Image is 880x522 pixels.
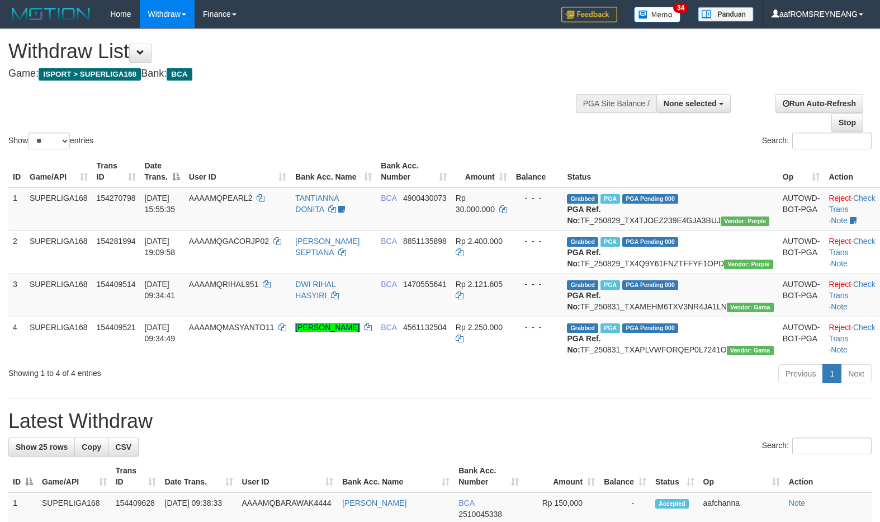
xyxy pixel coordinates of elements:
th: ID [8,156,25,187]
a: Note [831,216,848,225]
a: Reject [829,237,851,246]
td: SUPERLIGA168 [25,187,92,231]
span: Marked by aafmaleo [600,194,620,204]
th: Op: activate to sort column ascending [699,460,784,492]
input: Search: [792,133,872,149]
span: Rp 2.400.000 [456,237,503,246]
h4: Game: Bank: [8,68,575,79]
a: Reject [829,323,851,332]
td: 4 [8,317,25,360]
div: - - - [516,236,559,247]
td: · · [824,274,879,317]
span: PGA Pending [622,194,678,204]
td: AUTOWD-BOT-PGA [778,274,825,317]
a: 1 [822,364,841,383]
span: 154409521 [97,323,136,332]
a: [PERSON_NAME] [295,323,359,332]
span: Accepted [655,499,689,509]
a: Reject [829,280,851,289]
th: Date Trans.: activate to sort column descending [140,156,184,187]
span: Rp 30.000.000 [456,194,495,214]
td: · · [824,231,879,274]
span: Grabbed [567,194,598,204]
img: MOTION_logo.png [8,6,93,22]
label: Search: [762,133,872,149]
span: Vendor URL: https://trx31.1velocity.biz [727,346,774,355]
span: Marked by aafsoycanthlai [600,323,620,333]
span: ISPORT > SUPERLIGA168 [39,68,141,81]
b: PGA Ref. No: [567,334,600,354]
th: Date Trans.: activate to sort column ascending [160,460,238,492]
th: Op: activate to sort column ascending [778,156,825,187]
td: · · [824,187,879,231]
span: 34 [673,3,688,13]
td: AUTOWD-BOT-PGA [778,317,825,360]
h1: Latest Withdraw [8,410,872,432]
span: PGA Pending [622,280,678,290]
span: BCA [381,280,396,289]
select: Showentries [28,133,70,149]
span: Show 25 rows [16,443,68,452]
th: Amount: activate to sort column ascending [451,156,512,187]
a: Next [841,364,872,383]
a: Check Trans [829,237,875,257]
th: Game/API: activate to sort column ascending [25,156,92,187]
th: User ID: activate to sort column ascending [238,460,338,492]
td: 2 [8,231,25,274]
td: · · [824,317,879,360]
span: AAAAMQPEARL2 [189,194,253,203]
span: Vendor URL: https://trx4.1velocity.biz [721,217,769,226]
th: Game/API: activate to sort column ascending [37,460,111,492]
th: Action [784,460,872,492]
span: Marked by aafsoycanthlai [600,280,620,290]
div: Showing 1 to 4 of 4 entries [8,363,358,379]
span: Copy 2510045338 to clipboard [458,510,502,519]
span: Marked by aafnonsreyleab [600,237,620,247]
span: 154270798 [97,194,136,203]
a: Run Auto-Refresh [775,94,863,113]
input: Search: [792,438,872,454]
td: 3 [8,274,25,317]
label: Show entries [8,133,93,149]
span: BCA [167,68,192,81]
img: panduan.png [698,7,754,22]
th: Balance: activate to sort column ascending [599,460,651,492]
a: Note [831,259,848,268]
td: 1 [8,187,25,231]
a: CSV [108,438,139,457]
img: Feedback.jpg [561,7,617,22]
td: SUPERLIGA168 [25,231,92,274]
th: Bank Acc. Name: activate to sort column ascending [338,460,454,492]
span: Copy 4900430073 to clipboard [403,194,447,203]
span: Copy 4561132504 to clipboard [403,323,447,332]
a: Copy [74,438,108,457]
td: TF_250829_TX4Q9Y61FNZTFFYF1OPD [562,231,778,274]
span: BCA [458,499,474,507]
th: Bank Acc. Number: activate to sort column ascending [376,156,451,187]
a: [PERSON_NAME] SEPTIANA [295,237,359,257]
td: TF_250831_TXAMEHM6TXV3NR4JA1LN [562,274,778,317]
div: - - - [516,322,559,333]
a: DWI RIHAL HASYIRI [295,280,335,300]
th: Status [562,156,778,187]
span: Copy 8851135898 to clipboard [403,237,447,246]
h1: Withdraw List [8,40,575,63]
th: Status: activate to sort column ascending [651,460,699,492]
div: - - - [516,279,559,290]
span: Rp 2.250.000 [456,323,503,332]
th: Balance [512,156,563,187]
a: Check Trans [829,194,875,214]
a: Check Trans [829,323,875,343]
span: 154409514 [97,280,136,289]
span: Vendor URL: https://trx4.1velocity.biz [724,260,773,269]
span: CSV [115,443,131,452]
span: Copy [82,443,101,452]
div: - - - [516,192,559,204]
span: [DATE] 19:09:58 [145,237,176,257]
span: AAAAMQRIHAL951 [189,280,259,289]
span: Rp 2.121.605 [456,280,503,289]
span: Grabbed [567,323,598,333]
span: BCA [381,194,396,203]
th: Trans ID: activate to sort column ascending [111,460,160,492]
a: Note [831,302,848,311]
